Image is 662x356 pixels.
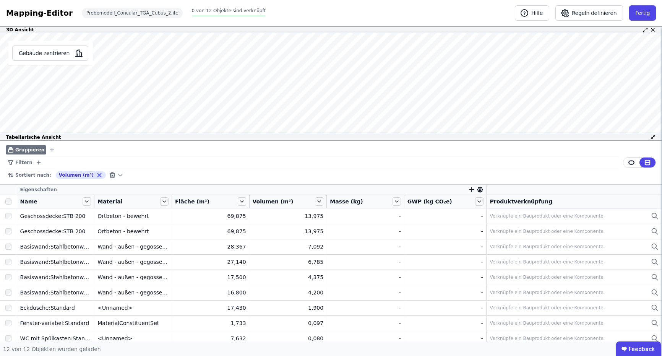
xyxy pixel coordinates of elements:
[253,319,324,327] div: 0,097
[175,289,246,296] div: 16,800
[175,228,246,235] div: 69,875
[253,198,294,205] span: Volumen (m³)
[330,289,401,296] div: -
[15,159,32,166] span: Filtern
[490,259,604,265] div: Verknüpfe ein Bauprodukt oder eine Komponente
[490,244,604,250] div: Verknüpfe ein Bauprodukt oder eine Komponente
[20,243,91,250] div: Basiswand:Stahlbetonwand - außen
[253,289,324,296] div: 4,200
[97,212,169,220] div: Ortbeton - bewehrt
[20,335,91,342] div: WC mit Spülkasten:Standard
[15,147,44,153] span: Gruppieren
[407,319,483,327] div: -
[97,289,169,296] div: Wand - außen - gegossen - Stahlbeton
[407,228,483,235] div: -
[330,228,401,235] div: -
[12,46,88,61] button: Gebäude zentrieren
[407,212,483,220] div: -
[555,5,623,21] button: Regeln definieren
[330,243,401,250] div: -
[175,198,209,205] span: Fläche (m²)
[97,319,169,327] div: MaterialConstituentSet
[97,258,169,266] div: Wand - außen - gegossen - Stahlbeton
[407,198,452,205] span: GWP (kg CO₂e)
[407,335,483,342] div: -
[97,273,169,281] div: Wand - außen - gegossen - Stahlbeton
[175,273,246,281] div: 17,500
[490,289,604,296] div: Verknüpfe ein Bauprodukt oder eine Komponente
[407,304,483,312] div: -
[175,304,246,312] div: 17,430
[175,319,246,327] div: 1,733
[20,273,91,281] div: Basiswand:Stahlbetonwand - außen
[330,319,401,327] div: -
[175,335,246,342] div: 7,632
[407,289,483,296] div: -
[56,171,106,179] div: Volumen (m³)
[20,212,91,220] div: Geschossdecke:STB 200
[97,335,169,342] div: <Unnamed>
[407,243,483,250] div: -
[490,228,604,234] div: Verknüpfe ein Bauprodukt oder eine Komponente
[15,172,51,178] span: Sortiert nach:
[253,273,324,281] div: 4,375
[20,198,37,205] span: Name
[175,258,246,266] div: 27,140
[490,320,604,326] div: Verknüpfe ein Bauprodukt oder eine Komponente
[20,187,57,193] span: Eigenschaften
[175,212,246,220] div: 69,875
[253,304,324,312] div: 1,900
[330,304,401,312] div: -
[629,5,656,21] button: Fertig
[253,258,324,266] div: 6,785
[20,258,91,266] div: Basiswand:Stahlbetonwand - außen
[6,27,34,33] span: 3D Ansicht
[330,258,401,266] div: -
[253,228,324,235] div: 13,975
[175,243,246,250] div: 28,367
[490,305,604,311] div: Verknüpfe ein Bauprodukt oder eine Komponente
[20,304,91,312] div: Eckdusche:Standard
[97,243,169,250] div: Wand - außen - gegossen - Stahlbeton
[253,243,324,250] div: 7,092
[20,289,91,296] div: Basiswand:Stahlbetonwand - außen
[490,213,604,219] div: Verknüpfe ein Bauprodukt oder eine Komponente
[407,258,483,266] div: -
[82,8,183,18] div: Probemodell_Concular_TGA_Cubus_2.ifc
[330,198,363,205] span: Masse (kg)
[490,198,659,205] div: Produktverknüpfung
[6,8,73,18] div: Mapping-Editor
[6,134,61,140] span: Tabellarische Ansicht
[192,8,266,13] span: 0 von 12 Objekte sind verknüpft
[407,273,483,281] div: -
[253,212,324,220] div: 13,975
[330,273,401,281] div: -
[20,228,91,235] div: Geschossdecke:STB 200
[330,335,401,342] div: -
[97,304,169,312] div: <Unnamed>
[490,274,604,280] div: Verknüpfe ein Bauprodukt oder eine Komponente
[36,159,42,166] button: filter_by
[97,228,169,235] div: Ortbeton - bewehrt
[330,212,401,220] div: -
[97,198,123,205] span: Material
[490,335,604,341] div: Verknüpfe ein Bauprodukt oder eine Komponente
[20,319,91,327] div: Fenster-variabel:Standard
[253,335,324,342] div: 0,080
[515,5,549,21] button: Hilfe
